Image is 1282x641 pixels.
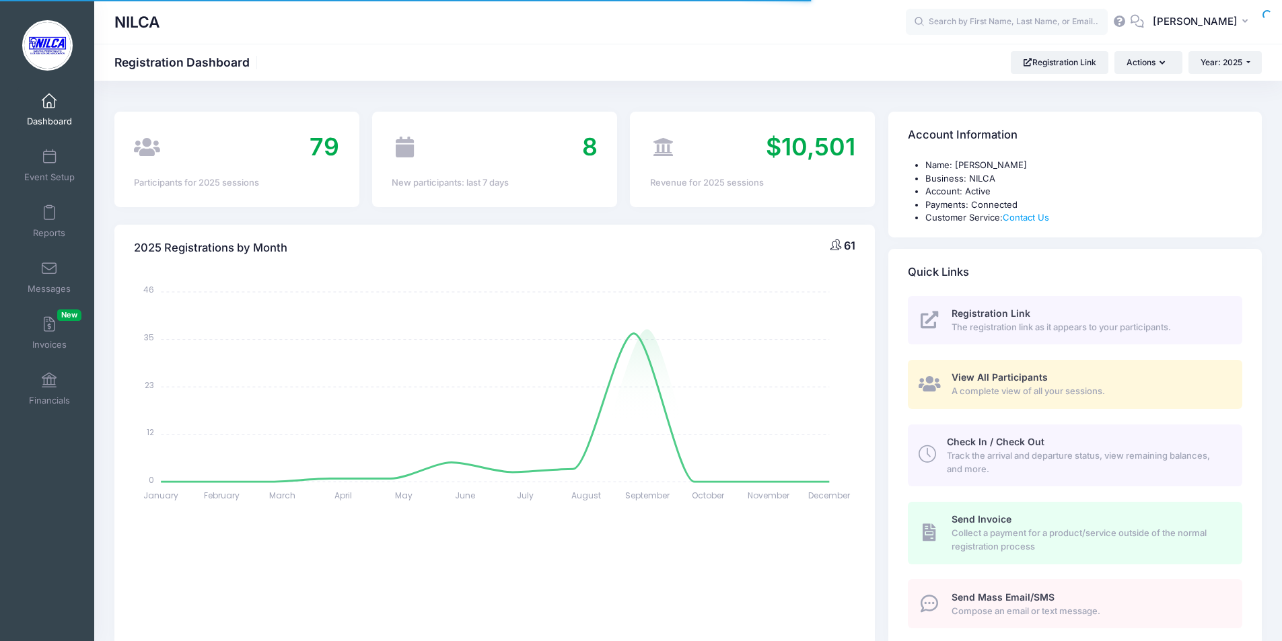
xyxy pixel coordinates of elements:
div: Revenue for 2025 sessions [650,176,855,190]
a: Send Mass Email/SMS Compose an email or text message. [908,579,1242,628]
a: Dashboard [17,86,81,133]
tspan: January [144,490,179,501]
span: Send Invoice [952,513,1011,525]
span: Compose an email or text message. [952,605,1227,618]
a: Registration Link [1011,51,1108,74]
tspan: March [270,490,296,501]
span: Year: 2025 [1201,57,1242,67]
tspan: 23 [145,379,155,390]
span: [PERSON_NAME] [1153,14,1238,29]
li: Account: Active [925,185,1242,198]
a: Registration Link The registration link as it appears to your participants. [908,296,1242,345]
tspan: December [809,490,851,501]
tspan: September [625,490,670,501]
span: The registration link as it appears to your participants. [952,321,1227,334]
tspan: October [692,490,725,501]
li: Customer Service: [925,211,1242,225]
h1: NILCA [114,7,160,38]
a: View All Participants A complete view of all your sessions. [908,360,1242,409]
img: NILCA [22,20,73,71]
a: InvoicesNew [17,309,81,356]
span: 8 [582,132,598,161]
h1: Registration Dashboard [114,55,261,69]
a: Event Setup [17,142,81,189]
tspan: May [396,490,413,501]
a: Messages [17,254,81,301]
span: Reports [33,227,65,239]
span: Check In / Check Out [947,436,1044,447]
span: Invoices [32,339,67,350]
span: View All Participants [952,371,1048,383]
tspan: July [518,490,534,501]
tspan: June [455,490,475,501]
button: Year: 2025 [1188,51,1262,74]
span: Registration Link [952,307,1030,319]
a: Send Invoice Collect a payment for a product/service outside of the normal registration process [908,502,1242,564]
tspan: February [204,490,240,501]
tspan: 0 [149,474,155,485]
span: 79 [310,132,339,161]
input: Search by First Name, Last Name, or Email... [906,9,1108,36]
span: 61 [844,239,855,252]
span: Event Setup [24,172,75,183]
button: Actions [1114,51,1182,74]
div: New participants: last 7 days [392,176,597,190]
li: Business: NILCA [925,172,1242,186]
div: Participants for 2025 sessions [134,176,339,190]
a: Reports [17,198,81,245]
tspan: 46 [144,284,155,295]
li: Name: [PERSON_NAME] [925,159,1242,172]
span: $10,501 [766,132,855,161]
span: Financials [29,395,70,406]
h4: 2025 Registrations by Month [134,229,287,267]
span: Collect a payment for a product/service outside of the normal registration process [952,527,1227,553]
tspan: August [571,490,601,501]
span: Track the arrival and departure status, view remaining balances, and more. [947,449,1227,476]
tspan: 35 [145,332,155,343]
span: New [57,309,81,321]
h4: Account Information [908,116,1018,155]
a: Financials [17,365,81,412]
span: Messages [28,283,71,295]
tspan: April [334,490,352,501]
button: [PERSON_NAME] [1144,7,1262,38]
tspan: 12 [147,426,155,438]
tspan: November [748,490,790,501]
a: Contact Us [1003,212,1049,223]
span: Send Mass Email/SMS [952,591,1055,603]
span: Dashboard [27,116,72,127]
h4: Quick Links [908,253,969,291]
a: Check In / Check Out Track the arrival and departure status, view remaining balances, and more. [908,424,1242,486]
li: Payments: Connected [925,198,1242,212]
span: A complete view of all your sessions. [952,385,1227,398]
